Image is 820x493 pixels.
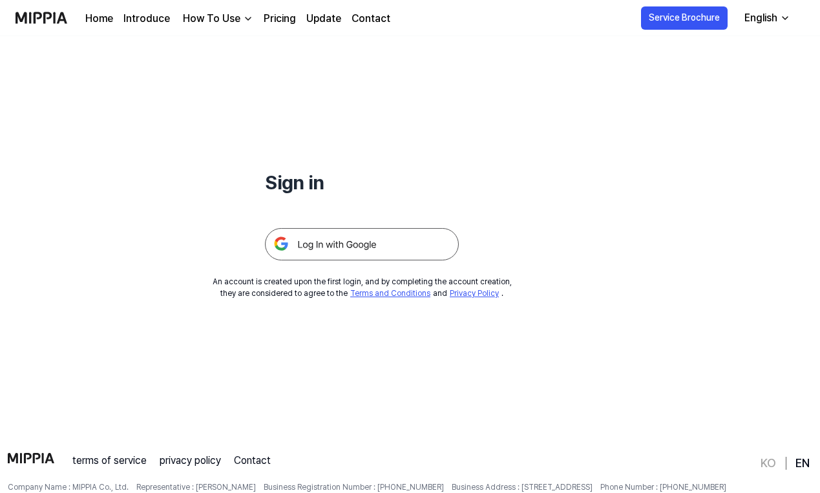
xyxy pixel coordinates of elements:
a: Introduce [123,11,170,26]
h1: Sign in [265,168,459,197]
button: English [734,5,798,31]
span: Business Registration Number : [PHONE_NUMBER] [264,481,444,493]
a: Pricing [264,11,296,26]
div: English [742,10,780,26]
div: An account is created upon the first login, and by completing the account creation, they are cons... [213,276,512,299]
a: EN [795,456,810,471]
div: How To Use [180,11,243,26]
img: logo [8,453,54,463]
a: Home [85,11,113,26]
a: Update [306,11,341,26]
a: Terms and Conditions [350,289,430,298]
a: KO [761,456,776,471]
a: privacy policy [160,453,221,468]
span: Phone Number : [PHONE_NUMBER] [600,481,726,493]
span: Representative : [PERSON_NAME] [136,481,256,493]
a: terms of service [72,453,147,468]
a: Contact [234,453,271,468]
span: Business Address : [STREET_ADDRESS] [452,481,593,493]
a: Privacy Policy [450,289,499,298]
button: How To Use [180,11,253,26]
img: down [243,14,253,24]
span: Company Name : MIPPIA Co., Ltd. [8,481,129,493]
a: Contact [352,11,390,26]
button: Service Brochure [641,6,728,30]
img: 구글 로그인 버튼 [265,228,459,260]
